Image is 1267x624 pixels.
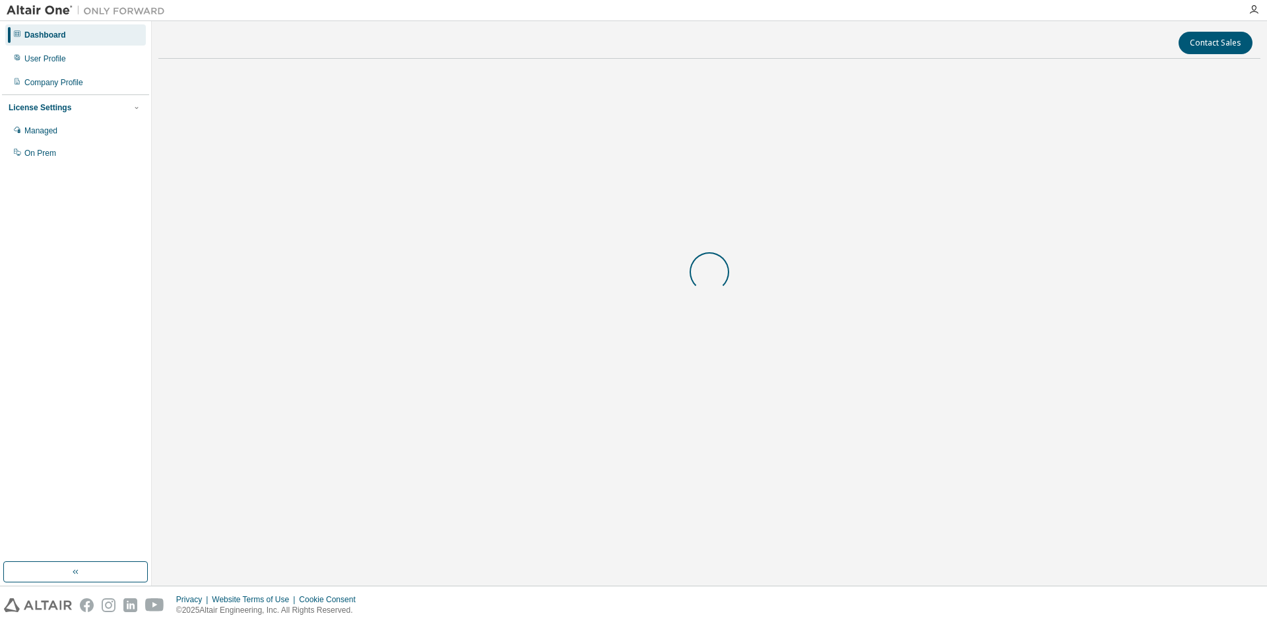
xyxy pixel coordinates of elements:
div: On Prem [24,148,56,158]
button: Contact Sales [1179,32,1252,54]
div: Company Profile [24,77,83,88]
div: License Settings [9,102,71,113]
div: Website Terms of Use [212,594,299,605]
div: Managed [24,125,57,136]
p: © 2025 Altair Engineering, Inc. All Rights Reserved. [176,605,364,616]
div: Dashboard [24,30,66,40]
div: User Profile [24,53,66,64]
img: Altair One [7,4,172,17]
div: Cookie Consent [299,594,363,605]
img: facebook.svg [80,598,94,612]
img: altair_logo.svg [4,598,72,612]
div: Privacy [176,594,212,605]
img: instagram.svg [102,598,115,612]
img: youtube.svg [145,598,164,612]
img: linkedin.svg [123,598,137,612]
